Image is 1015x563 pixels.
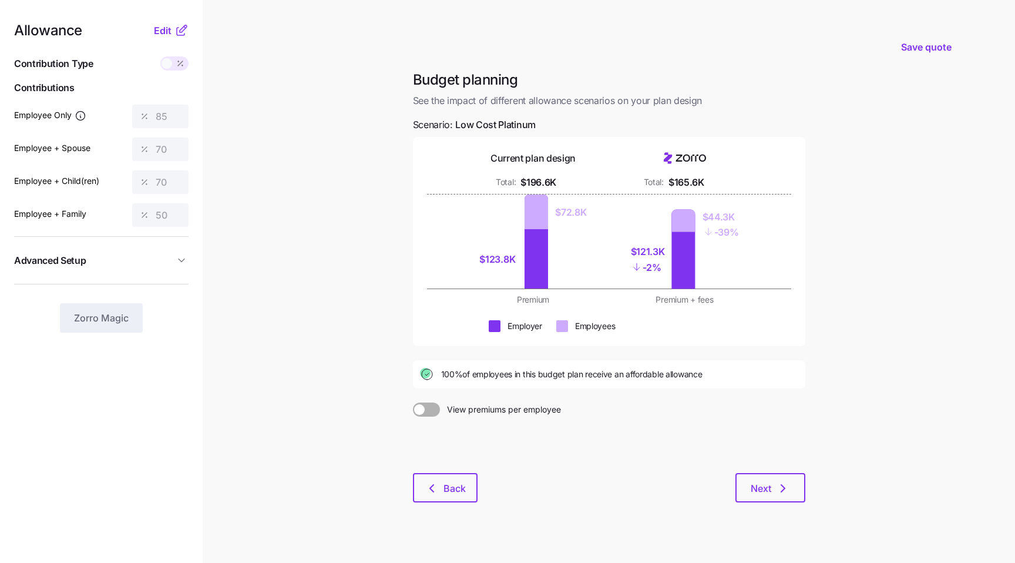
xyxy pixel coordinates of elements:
span: Next [751,481,771,495]
span: Allowance [14,24,82,38]
button: Next [735,473,805,502]
div: $196.6K [520,175,556,190]
span: Contributions [14,81,189,95]
span: Scenario: [413,118,536,132]
div: $123.8K [479,252,517,267]
div: $121.3K [631,244,665,259]
span: 100% of employees in this budget plan receive an affordable allowance [441,368,703,380]
span: Save quote [901,40,952,54]
div: - 39% [703,224,739,240]
span: View premiums per employee [440,403,561,417]
button: Zorro Magic [60,303,143,333]
h1: Budget planning [413,71,805,89]
div: Current plan design [490,151,576,166]
span: Contribution Type [14,56,93,71]
span: Advanced Setup [14,253,86,268]
div: $44.3K [703,210,739,224]
span: Zorro Magic [74,311,129,325]
div: $72.8K [555,205,586,220]
div: - 2% [631,259,665,275]
button: Save quote [892,31,961,63]
button: Edit [154,24,174,38]
div: Employees [575,320,615,332]
label: Employee + Child(ren) [14,175,99,187]
div: Total: [644,176,664,188]
div: Total: [496,176,516,188]
div: Premium + fees [616,294,754,306]
label: Employee Only [14,109,86,122]
div: Premium [465,294,602,306]
button: Back [413,473,478,502]
label: Employee + Family [14,207,86,220]
span: See the impact of different allowance scenarios on your plan design [413,93,805,108]
span: Back [443,481,466,495]
div: Employer [508,320,542,332]
span: Edit [154,24,172,38]
label: Employee + Spouse [14,142,90,155]
button: Advanced Setup [14,246,189,275]
span: Low Cost Platinum [455,118,536,132]
div: $165.6K [668,175,704,190]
